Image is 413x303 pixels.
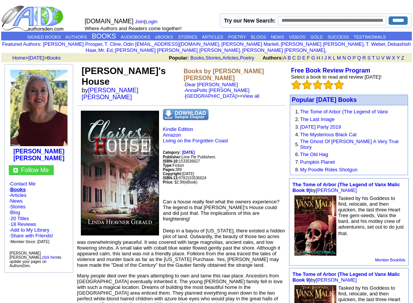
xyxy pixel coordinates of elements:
font: , , , , , , , , , , [43,41,411,53]
b: Popular: [169,55,189,61]
a: [DATE] Party 2019 [300,124,341,130]
font: [PERSON_NAME] [PERSON_NAME], to update your pages on AuthorsDen. [10,251,61,268]
a: The Tome of Arbor (The Legend of Vanx Malic Book 9) [292,271,400,283]
font: · >> [183,93,259,99]
font: i [220,42,221,47]
a: AnnaPolis [PERSON_NAME] [185,87,249,93]
a: Login [145,19,157,24]
a: K [328,55,332,61]
font: 2. [295,116,299,122]
a: M [337,55,341,61]
font: · [183,82,259,99]
a: [PERSON_NAME] [316,277,357,283]
a: X [392,55,395,61]
font: 9781533536624 [163,176,206,180]
a: STORIES [178,35,197,39]
font: i [241,48,242,53]
font: [DOMAIN_NAME] [85,18,133,24]
font: 6. [295,151,299,157]
a: NEWS [271,35,284,39]
font: · · · · · · [9,181,69,245]
a: Pumpkin Planet [300,159,335,165]
font: Tasked by his Goddess to find, relocate, and then quicken, the last three Heart Tree gem-seeds, V... [338,195,403,236]
a: Free Book Review Program [291,67,370,74]
a: The Last Image [300,116,334,122]
a: Articles [10,192,27,198]
font: > > [10,55,61,61]
a: Books [47,55,61,61]
img: gc.jpg [13,168,18,172]
a: [DATE] [29,55,44,61]
a: C [292,55,296,61]
b: Pages: [163,168,175,172]
font: 1533536627 [163,159,200,163]
a: Dear [PERSON_NAME] [185,82,238,87]
a: Poetry [240,55,254,61]
a: [PERSON_NAME] Prosper [43,41,102,47]
a: BLOGS [251,35,266,39]
font: by [292,271,400,283]
a: A [283,55,286,61]
a: R [362,55,366,61]
a: Q [357,55,361,61]
a: Articles [222,55,239,61]
b: ISBN-10: [163,159,179,163]
font: 5. [295,142,299,147]
a: The Tome of Arbor (The Legend of Vanx [300,109,388,114]
a: J [324,55,327,61]
b: Price: [163,180,174,184]
a: T [372,55,375,61]
b: Category: [163,150,181,155]
a: T. Cline [104,41,121,47]
a: eBOOKS [155,35,173,39]
img: bigemptystars.png [334,80,344,90]
a: S [367,55,371,61]
a: Share with Friends! [11,233,53,239]
img: 71187.jpg [81,111,159,235]
a: SUCCESS [328,35,349,39]
b: Authors: [262,55,283,61]
a: News [10,198,23,204]
b: Publisher: [163,155,182,159]
a: [PERSON_NAME] [PERSON_NAME] [242,47,325,53]
font: 7. [295,159,299,165]
a: E [302,55,305,61]
font: Where Authors and Readers come together! [85,26,182,31]
img: 166642.jpg [10,70,67,146]
a: Y [397,55,400,61]
a: The Tome of Arbor (The Legend of Vanx Malic Book 9) [292,182,400,193]
a: The Old Hag [300,151,328,157]
a: Books [190,55,204,61]
a: Blog [10,210,20,215]
a: Join [135,19,144,24]
a: Featured Authors [2,41,40,47]
font: 8. [295,167,299,172]
a: The Ghost Of [PERSON_NAME] A Very True Story [300,139,399,150]
a: H [317,55,320,61]
a: Mr. Ed [98,47,113,53]
font: by [292,182,400,193]
font: i [387,42,387,47]
font: Lime Pie Publishers [163,155,215,159]
font: · [183,87,259,99]
a: GOLD [310,35,323,39]
a: My Poodle Rides Shotgun [300,167,357,172]
a: W [386,55,391,61]
img: dnsample.png [163,109,209,120]
font: Copyright: [163,172,182,176]
a: The Mysterious Black Cat [300,132,357,137]
font: [DATE] [182,172,194,176]
font: Popular [DATE] Books [292,97,357,103]
font: (eBook) [184,180,198,184]
font: Fiction [163,163,184,168]
a: Amazon [163,132,181,138]
a: V [381,55,385,61]
a: Kindle Edition [163,126,193,132]
a: L [333,55,336,61]
a: I [321,55,323,61]
font: Can a house really feel what the owners experience? The legend is that [PERSON_NAME]'s House coul... [163,199,280,222]
a: 18 Reviews [11,221,36,227]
